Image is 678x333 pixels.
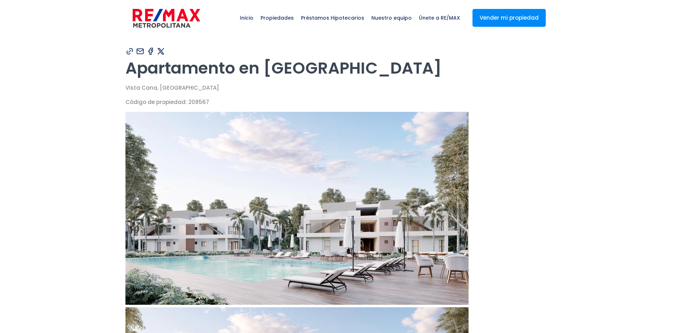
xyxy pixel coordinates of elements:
img: Apartamento en Vista Cana [125,112,469,305]
img: Compartir [146,47,155,56]
img: Compartir [136,47,145,56]
span: Nuestro equipo [368,7,415,29]
span: Inicio [236,7,257,29]
span: Préstamos Hipotecarios [297,7,368,29]
img: remax-metropolitana-logo [133,8,200,29]
p: Vista Cana, [GEOGRAPHIC_DATA] [125,83,553,92]
img: Compartir [157,47,165,56]
a: Vender mi propiedad [472,9,546,27]
img: Compartir [125,47,134,56]
span: 208567 [188,98,209,106]
h1: Apartamento en [GEOGRAPHIC_DATA] [125,58,553,78]
span: Código de propiedad: [125,98,187,106]
span: Propiedades [257,7,297,29]
span: Únete a RE/MAX [415,7,464,29]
